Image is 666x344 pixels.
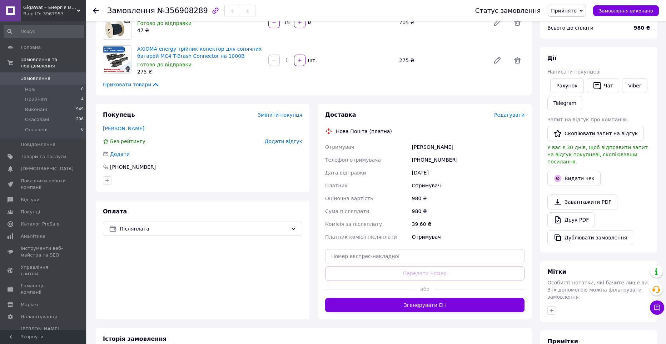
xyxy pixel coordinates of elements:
a: Telegram [547,96,582,110]
button: Замовлення виконано [593,5,659,16]
div: 39.60 ₴ [411,218,526,231]
input: Номер експрес-накладної [325,249,525,263]
div: Нова Пошта (платна) [334,128,394,135]
div: [DATE] [411,166,526,179]
span: Скасовані [25,116,49,123]
div: 705 ₴ [396,17,487,27]
div: Ваш ID: 3967953 [23,11,86,17]
span: Написати покупцеві [547,69,601,75]
button: Рахунок [550,78,584,93]
span: 0 [81,127,84,133]
span: Без рейтингу [110,138,145,144]
span: Повідомлення [21,141,55,148]
span: Прийняті [25,96,47,103]
span: Додати [110,151,130,157]
span: Налаштування [21,314,57,320]
span: Запит на відгук про компанію [547,117,627,122]
div: 980 ₴ [411,192,526,205]
span: 4 [81,96,84,103]
span: Видалити [510,53,525,67]
span: Гаманець компанії [21,283,66,295]
span: GigaWat – Енергія майбутнього! [23,4,77,11]
span: Показники роботи компанії [21,178,66,191]
span: Доставка [325,111,356,118]
span: Каталог ProSale [21,221,59,227]
span: Інструменти веб-майстра та SEO [21,245,66,258]
div: Отримувач [411,231,526,243]
span: Оплата [103,208,127,215]
span: Редагувати [494,112,525,118]
div: [PERSON_NAME] [411,141,526,153]
span: Дії [547,55,556,61]
div: 275 ₴ [396,55,487,65]
button: Чат [587,78,619,93]
span: або [415,285,435,293]
span: Мітки [547,268,566,275]
button: Згенерувати ЕН [325,298,525,312]
div: 47 ₴ [137,27,263,34]
a: Редагувати [490,15,505,30]
span: Історія замовлення [103,335,166,342]
span: Управління сайтом [21,264,66,277]
span: Видалити [510,15,525,30]
span: Відгуки [21,197,39,203]
span: Дата відправки [325,170,366,176]
div: Статус замовлення [475,7,541,14]
div: Повернутися назад [93,7,99,14]
a: Редагувати [490,53,505,67]
span: Замовлення виконано [599,8,653,14]
span: Виконані [25,106,47,113]
span: Оплачені [25,127,48,133]
a: [PERSON_NAME] [103,126,144,131]
span: Післяплата [120,225,288,233]
span: Готово до відправки [137,62,192,67]
span: Платник [325,183,348,188]
span: Замовлення [107,6,155,15]
span: Всього до сплати [547,25,593,31]
span: Платник комісії післяплати [325,234,397,240]
span: №356908289 [157,6,208,15]
button: Видати чек [547,171,601,186]
img: AXIOMA energy трійник конектор для сонячних батарей MC4 T-Brash Connector на 1000В [103,46,131,74]
img: Кабель для сонячних батарей (чорний) 6.0 мм [104,11,131,39]
span: У вас є 30 днів, щоб відправити запит на відгук покупцеві, скопіювавши посилання. [547,145,648,165]
a: Завантажити PDF [547,194,617,209]
span: Замовлення та повідомлення [21,56,86,69]
span: Особисті нотатки, які бачите лише ви. З їх допомогою можна фільтрувати замовлення [547,280,649,300]
button: Чат з покупцем [650,300,664,315]
b: 980 ₴ [634,25,650,31]
input: Пошук [4,25,84,38]
span: [DEMOGRAPHIC_DATA] [21,166,74,172]
span: Покупці [21,209,40,215]
span: Додати відгук [265,138,302,144]
span: Змінити покупця [258,112,302,118]
span: Маркет [21,302,39,308]
div: м [306,19,312,26]
span: Прийнято [551,8,577,14]
span: Готово до відправки [137,20,192,26]
button: Скопіювати запит на відгук [547,126,644,141]
button: Дублювати замовлення [547,230,633,245]
span: Покупець [103,111,135,118]
div: Отримувач [411,179,526,192]
span: Оціночна вартість [325,196,373,201]
span: Товари та послуги [21,153,66,160]
div: [PHONE_NUMBER] [411,153,526,166]
span: Головна [21,44,41,51]
span: Приховати товари [103,81,160,88]
span: Аналітика [21,233,45,239]
span: Нові [25,86,35,93]
div: [PHONE_NUMBER] [109,163,156,171]
a: Друк PDF [547,212,595,227]
span: Отримувач [325,144,354,150]
a: Viber [622,78,647,93]
div: 980 ₴ [411,205,526,218]
span: 0 [81,86,84,93]
span: Комісія за післяплату [325,221,382,227]
div: 275 ₴ [137,68,263,75]
span: 206 [76,116,84,123]
span: Сума післяплати [325,208,369,214]
span: 949 [76,106,84,113]
div: шт. [306,57,318,64]
a: AXIOMA energy трійник конектор для сонячних батарей MC4 T-Brash Connector на 1000В [137,46,262,59]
